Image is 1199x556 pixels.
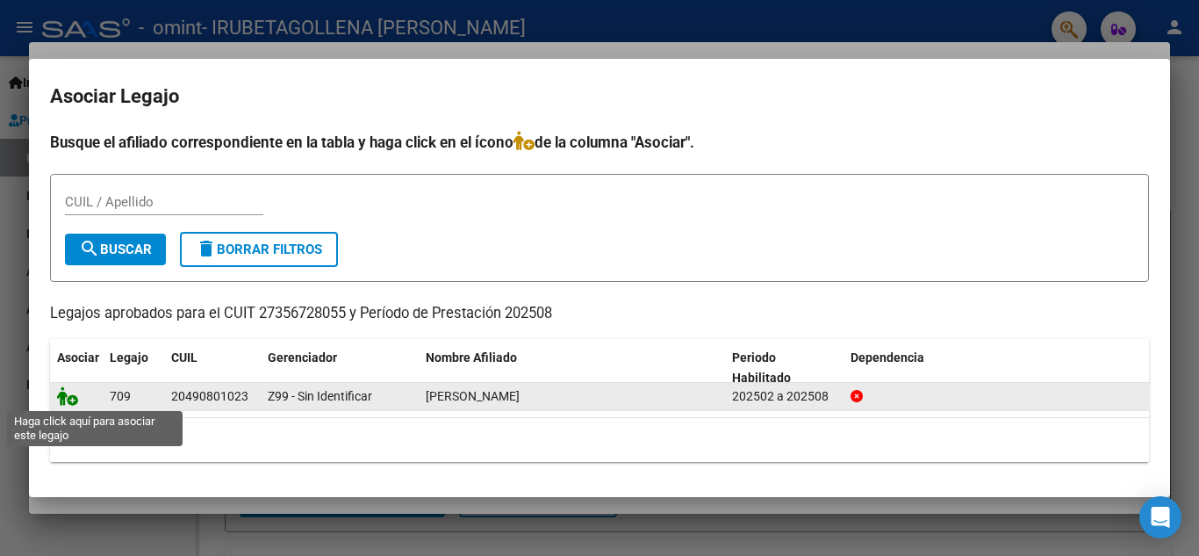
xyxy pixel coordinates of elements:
[50,131,1149,154] h4: Busque el afiliado correspondiente en la tabla y haga click en el ícono de la columna "Asociar".
[50,418,1149,462] div: 1 registros
[171,386,248,407] div: 20490801023
[164,339,261,397] datatable-header-cell: CUIL
[50,80,1149,113] h2: Asociar Legajo
[57,350,99,365] span: Asociar
[110,389,131,403] span: 709
[426,350,517,365] span: Nombre Afiliado
[103,339,164,397] datatable-header-cell: Legajo
[732,350,791,385] span: Periodo Habilitado
[50,303,1149,325] p: Legajos aprobados para el CUIT 27356728055 y Período de Prestación 202508
[844,339,1150,397] datatable-header-cell: Dependencia
[65,234,166,265] button: Buscar
[725,339,844,397] datatable-header-cell: Periodo Habilitado
[851,350,924,365] span: Dependencia
[196,242,322,257] span: Borrar Filtros
[268,350,337,365] span: Gerenciador
[268,389,372,403] span: Z99 - Sin Identificar
[110,350,148,365] span: Legajo
[180,232,338,267] button: Borrar Filtros
[426,389,520,403] span: RAME MATIAS EZEQUIEL
[79,238,100,259] mat-icon: search
[1139,496,1181,538] div: Open Intercom Messenger
[171,350,197,365] span: CUIL
[79,242,152,257] span: Buscar
[732,386,836,407] div: 202502 a 202508
[261,339,419,397] datatable-header-cell: Gerenciador
[196,238,217,259] mat-icon: delete
[50,339,103,397] datatable-header-cell: Asociar
[419,339,725,397] datatable-header-cell: Nombre Afiliado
